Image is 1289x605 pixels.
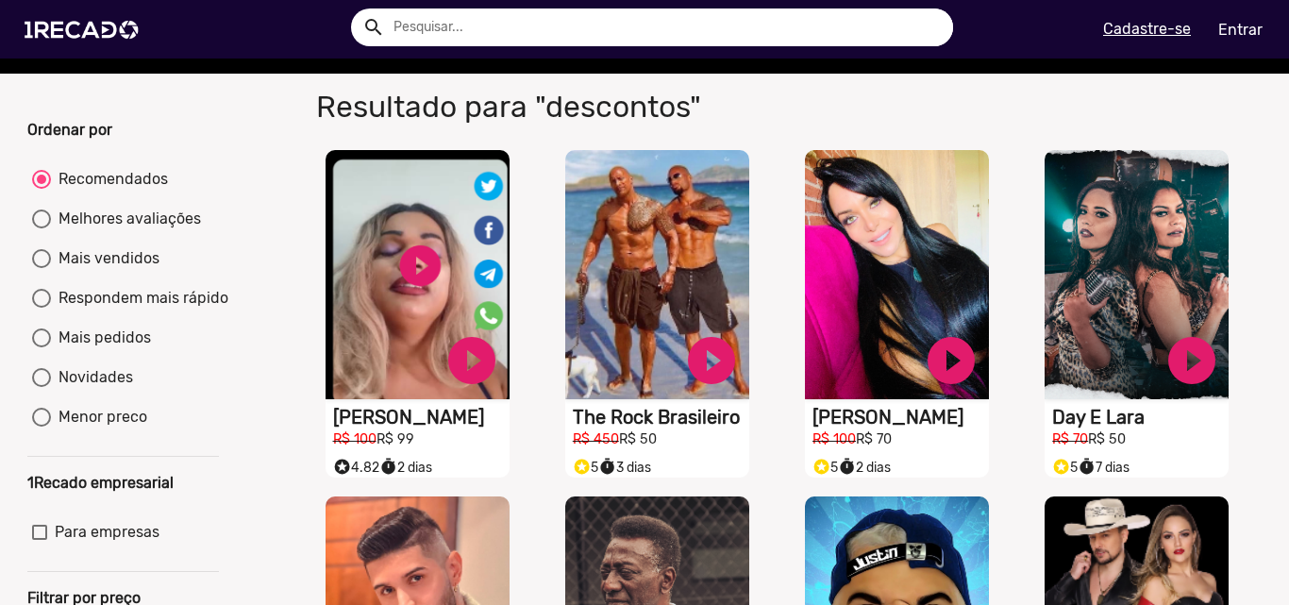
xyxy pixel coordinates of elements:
div: Melhores avaliações [51,208,201,230]
span: 4.82 [333,460,379,476]
div: Novidades [51,366,133,389]
div: Mais vendidos [51,247,159,270]
small: timer [838,458,856,476]
small: R$ 50 [1088,431,1126,447]
span: Para empresas [55,521,159,544]
a: play_circle_filled [1163,332,1220,389]
video: S1RECADO vídeos dedicados para fãs e empresas [326,150,510,399]
div: Recomendados [51,168,168,191]
i: Selo super talento [333,453,351,476]
i: timer [379,453,397,476]
small: R$ 100 [333,431,377,447]
small: R$ 70 [856,431,892,447]
small: R$ 450 [573,431,619,447]
span: 3 dias [598,460,651,476]
i: Selo super talento [1052,453,1070,476]
span: 5 [1052,460,1078,476]
h1: [PERSON_NAME] [333,406,510,429]
h1: The Rock Brasileiro [573,406,749,429]
h1: Resultado para "descontos" [302,89,932,125]
b: 1Recado empresarial [27,474,174,492]
small: stars [812,458,830,476]
i: timer [838,453,856,476]
small: R$ 70 [1052,431,1088,447]
video: S1RECADO vídeos dedicados para fãs e empresas [565,150,749,399]
span: 2 dias [838,460,891,476]
span: 5 [812,460,838,476]
input: Pesquisar... [379,8,953,46]
video: S1RECADO vídeos dedicados para fãs e empresas [1045,150,1229,399]
a: play_circle_filled [444,332,500,389]
small: stars [573,458,591,476]
b: Ordenar por [27,121,112,139]
small: R$ 99 [377,431,414,447]
span: 5 [573,460,598,476]
video: S1RECADO vídeos dedicados para fãs e empresas [805,150,989,399]
i: timer [598,453,616,476]
i: Selo super talento [573,453,591,476]
h1: Day E Lara [1052,406,1229,429]
h1: [PERSON_NAME] [812,406,989,429]
small: timer [1078,458,1096,476]
small: stars [333,458,351,476]
span: 2 dias [379,460,432,476]
i: Selo super talento [812,453,830,476]
div: Menor preco [51,406,147,429]
i: timer [1078,453,1096,476]
small: timer [379,458,397,476]
div: Mais pedidos [51,327,151,349]
u: Cadastre-se [1103,20,1191,38]
a: Entrar [1206,13,1275,46]
small: R$ 50 [619,431,657,447]
span: 7 dias [1078,460,1130,476]
a: play_circle_filled [923,332,979,389]
button: Example home icon [356,9,389,42]
small: timer [598,458,616,476]
a: play_circle_filled [683,332,740,389]
small: R$ 100 [812,431,856,447]
div: Respondem mais rápido [51,287,228,310]
mat-icon: Example home icon [362,16,385,39]
small: stars [1052,458,1070,476]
